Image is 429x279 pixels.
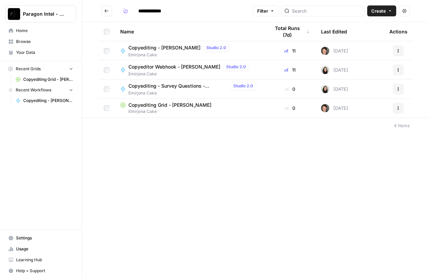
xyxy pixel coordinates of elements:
div: 0 [270,105,310,112]
img: t5ef5oef8zpw1w4g2xghobes91mw [321,66,329,74]
div: [DATE] [321,85,348,93]
a: Copyeditor Webhook - [PERSON_NAME]Studio 2.0Emirjona Cake [120,63,259,77]
span: Studio 2.0 [233,83,253,89]
div: 4 Items [394,122,410,129]
span: Create [371,8,386,14]
span: Emirjona Cake [128,71,252,77]
span: Copyediting - [PERSON_NAME] [128,44,200,51]
a: Home [5,25,76,36]
span: Studio 2.0 [226,64,246,70]
input: Search [292,8,361,14]
a: Copyediting - [PERSON_NAME] [13,95,76,106]
span: Recent Grids [16,66,41,72]
button: Filter [253,5,279,16]
div: [DATE] [321,47,348,55]
span: Browse [16,39,73,45]
div: 11 [270,47,310,54]
a: Browse [5,36,76,47]
span: Recent Workflows [16,87,51,93]
a: Settings [5,233,76,244]
span: Filter [257,8,268,14]
span: Copyediting - [PERSON_NAME] [23,98,73,104]
span: Emirjona Cake [128,52,232,58]
span: Copyediting - Survey Questions - [PERSON_NAME] [128,83,227,89]
div: [DATE] [321,104,348,112]
span: Emirjona Cake [128,90,259,96]
a: Copyediting - [PERSON_NAME]Studio 2.0Emirjona Cake [120,44,259,58]
span: Help + Support [16,268,73,274]
span: Emirjona Cake [120,108,259,115]
button: Recent Workflows [5,85,76,95]
a: Copyediting - Survey Questions - [PERSON_NAME]Studio 2.0Emirjona Cake [120,82,259,96]
button: Recent Grids [5,64,76,74]
button: Help + Support [5,265,76,276]
a: Usage [5,244,76,254]
img: qw00ik6ez51o8uf7vgx83yxyzow9 [321,104,329,112]
img: t5ef5oef8zpw1w4g2xghobes91mw [321,85,329,93]
span: Studio 2.0 [206,45,226,51]
div: Total Runs (7d) [270,22,310,41]
span: Learning Hub [16,257,73,263]
div: 0 [270,86,310,92]
button: Workspace: Paragon Intel - Copyediting [5,5,76,23]
span: Copyediting Grid - [PERSON_NAME] [128,102,211,108]
span: Copyeditor Webhook - [PERSON_NAME] [128,63,220,70]
div: Actions [389,22,407,41]
button: Create [367,5,396,16]
span: Settings [16,235,73,241]
img: Paragon Intel - Copyediting Logo [8,8,20,20]
a: Your Data [5,47,76,58]
span: Copyediting Grid - [PERSON_NAME] [23,76,73,83]
button: Go back [101,5,112,16]
div: [DATE] [321,66,348,74]
div: Last Edited [321,22,347,41]
span: Paragon Intel - Copyediting [23,11,64,17]
a: Copyediting Grid - [PERSON_NAME] [13,74,76,85]
a: Copyediting Grid - [PERSON_NAME]Emirjona Cake [120,102,259,115]
span: Your Data [16,49,73,56]
span: Usage [16,246,73,252]
a: Learning Hub [5,254,76,265]
img: qw00ik6ez51o8uf7vgx83yxyzow9 [321,47,329,55]
div: 11 [270,67,310,73]
div: Name [120,22,259,41]
span: Home [16,28,73,34]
